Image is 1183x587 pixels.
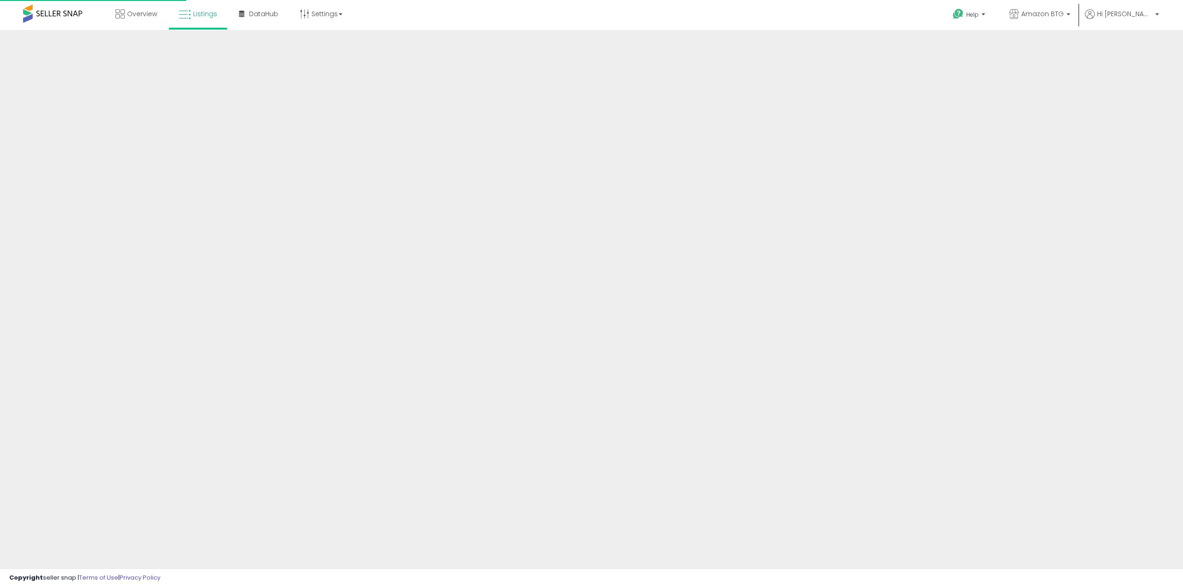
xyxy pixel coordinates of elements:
[966,11,979,18] span: Help
[193,9,217,18] span: Listings
[1097,9,1153,18] span: Hi [PERSON_NAME]
[1085,9,1159,30] a: Hi [PERSON_NAME]
[249,9,278,18] span: DataHub
[127,9,157,18] span: Overview
[952,8,964,20] i: Get Help
[1021,9,1064,18] span: Amazon BTG
[945,1,994,30] a: Help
